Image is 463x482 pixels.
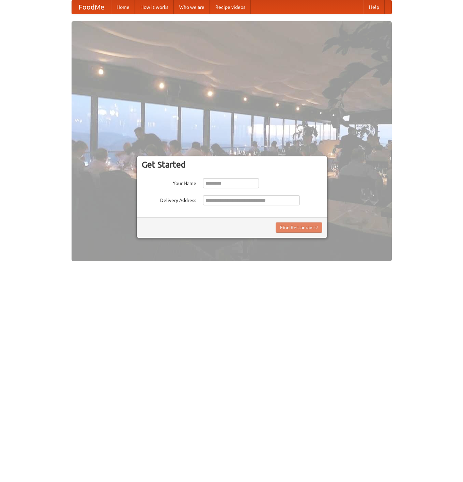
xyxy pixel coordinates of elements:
[210,0,251,14] a: Recipe videos
[142,159,322,170] h3: Get Started
[364,0,385,14] a: Help
[135,0,174,14] a: How it works
[72,0,111,14] a: FoodMe
[276,222,322,233] button: Find Restaurants!
[142,195,196,204] label: Delivery Address
[142,178,196,187] label: Your Name
[174,0,210,14] a: Who we are
[111,0,135,14] a: Home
